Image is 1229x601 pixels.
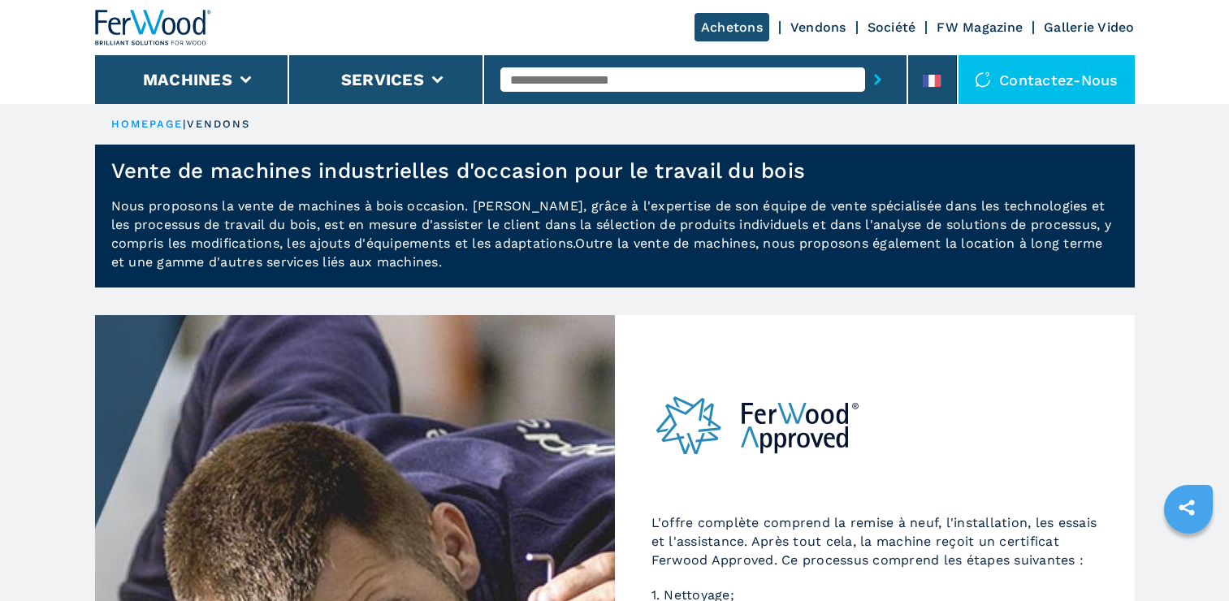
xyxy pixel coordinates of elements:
div: Contactez-nous [959,55,1135,104]
p: vendons [187,117,251,132]
img: Ferwood [95,10,212,45]
a: Société [868,19,916,35]
a: sharethis [1166,487,1207,528]
button: Services [341,70,424,89]
a: Achetons [695,13,769,41]
button: submit-button [865,61,890,98]
a: FW Magazine [937,19,1023,35]
a: HOMEPAGE [111,118,184,130]
p: L'offre complète comprend la remise à neuf, l'installation, les essais et l'assistance. Après tou... [651,513,1098,569]
a: Vendons [790,19,846,35]
a: Gallerie Video [1044,19,1135,35]
button: Machines [143,70,232,89]
h1: Vente de machines industrielles d'occasion pour le travail du bois [111,158,806,184]
p: Nous proposons la vente de machines à bois occasion. [PERSON_NAME], grâce à l'expertise de son éq... [95,197,1135,288]
img: Contactez-nous [975,71,991,88]
span: | [183,118,186,130]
